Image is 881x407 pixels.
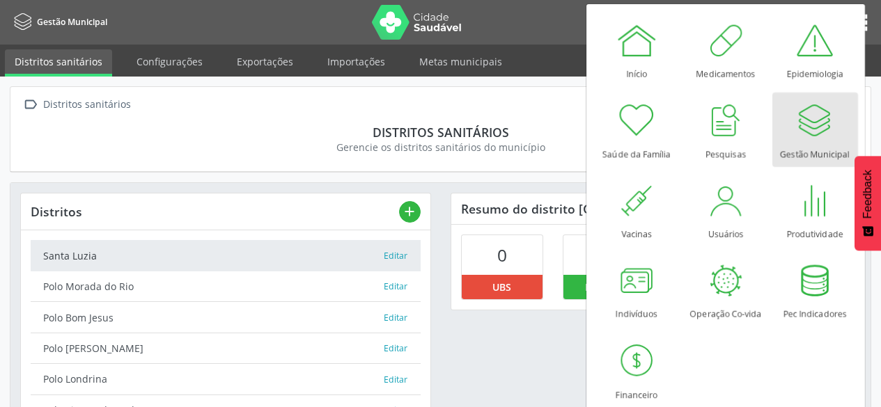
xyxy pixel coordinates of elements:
[410,49,512,74] a: Metas municipais
[383,280,408,294] button: Editar
[772,173,858,247] a: Produtividade
[772,253,858,327] a: Pec Indicadores
[497,244,507,266] span: 0
[383,373,408,387] button: Editar
[594,173,680,247] a: Vacinas
[31,302,421,333] a: Polo Bom Jesus Editar
[683,253,769,327] a: Operação Co-vida
[30,125,851,140] div: Distritos sanitários
[43,341,384,356] div: Polo [PERSON_NAME]
[383,311,408,325] button: Editar
[5,49,112,77] a: Distritos sanitários
[683,93,769,167] a: Pesquisas
[772,93,858,167] a: Gestão Municipal
[31,333,421,364] a: Polo [PERSON_NAME] Editar
[451,193,861,224] div: Resumo do distrito [GEOGRAPHIC_DATA]
[383,342,408,356] button: Editar
[594,13,680,87] a: Início
[383,249,408,263] button: Editar
[40,95,133,115] div: Distritos sanitários
[127,49,212,74] a: Configurações
[683,173,769,247] a: Usuários
[861,170,874,218] span: Feedback
[594,253,680,327] a: Indivíduos
[43,372,384,386] div: Polo Londrina
[402,204,417,219] i: add
[20,95,133,115] a:  Distritos sanitários
[43,310,384,325] div: Polo Bom Jesus
[43,248,384,263] div: Santa Luzia
[30,140,851,154] div: Gerencie os distritos sanitários do município
[492,280,511,294] span: UBS
[683,13,769,87] a: Medicamentos
[772,13,858,87] a: Epidemiologia
[31,204,399,219] div: Distritos
[399,201,421,223] button: add
[31,240,421,271] a: Santa Luzia Editar
[855,156,881,250] button: Feedback - Mostrar pesquisa
[20,95,40,115] i: 
[10,10,107,33] a: Gestão Municipal
[43,279,384,294] div: Polo Morada do Rio
[31,364,421,394] a: Polo Londrina Editar
[318,49,395,74] a: Importações
[31,271,421,302] a: Polo Morada do Rio Editar
[594,93,680,167] a: Saúde da Família
[37,16,107,28] span: Gestão Municipal
[227,49,303,74] a: Exportações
